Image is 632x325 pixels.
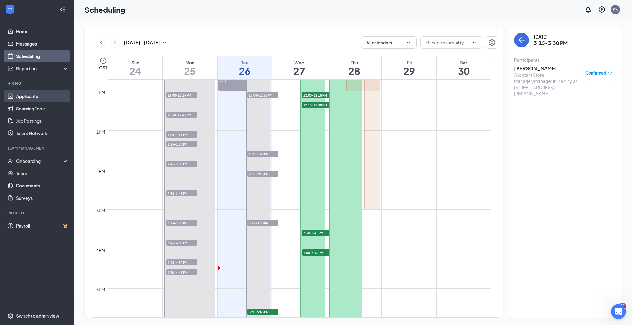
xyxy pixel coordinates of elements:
div: Thu [327,60,382,66]
div: Reporting [16,65,69,72]
h1: 26 [218,66,272,76]
a: Applicants [16,90,69,102]
div: Wed [272,60,327,66]
div: 30 [619,303,626,308]
h1: 30 [437,66,491,76]
div: Payroll [7,210,68,216]
div: 5pm [95,286,106,293]
span: 3:15-3:30 PM [247,220,278,226]
a: Documents [16,179,69,192]
a: PayrollCrown [16,220,69,232]
div: 12pm [93,89,106,96]
a: August 25, 2025 [163,56,217,79]
a: August 26, 2025 [218,56,272,79]
h1: 28 [327,66,382,76]
div: Participants [514,57,615,63]
a: Talent Network [16,127,69,139]
span: 1:15-1:30 PM [166,141,197,147]
a: August 30, 2025 [437,56,491,79]
span: down [608,72,612,76]
span: 4:15-4:30 PM [166,259,197,265]
span: 4:00-4:15 PM [302,249,333,256]
span: 1:00-1:15 PM [166,131,197,138]
span: 5:30-5:45 PM [247,309,278,315]
span: CST [99,64,107,71]
span: 4:30-4:45 PM [166,269,197,275]
span: 2:30-2:45 PM [166,190,197,196]
span: Confirmed [585,70,606,76]
button: ChevronLeft [97,38,106,47]
div: Tue [218,60,272,66]
a: August 27, 2025 [272,56,327,79]
a: August 24, 2025 [108,56,162,79]
span: 12:00-12:15 PM [247,92,278,98]
span: 12:30-12:45 PM [166,112,197,118]
svg: ChevronLeft [98,39,104,46]
div: Team Management [7,146,68,151]
svg: WorkstreamLogo [7,6,13,12]
button: All calendarsChevronDown [361,36,417,49]
a: Home [16,25,69,38]
svg: Notifications [584,6,592,13]
span: 1:30-1:45 PM [247,151,278,157]
h1: Scheduling [85,4,125,15]
h1: 24 [108,66,162,76]
div: [DATE] [534,34,568,40]
div: Onboarding [16,158,64,164]
h3: 3:15-3:30 PM [534,40,568,47]
svg: ChevronRight [112,39,118,46]
svg: Collapse [60,6,66,13]
div: 3pm [95,207,106,214]
div: 1pm [95,128,106,135]
div: 2pm [95,168,106,175]
iframe: Intercom live chat [611,304,626,319]
svg: User [220,79,223,83]
div: Hiring [7,81,68,86]
svg: ChevronDown [472,40,477,45]
a: Team [16,167,69,179]
a: August 28, 2025 [327,56,382,79]
svg: SmallChevronDown [161,39,168,46]
svg: ArrowLeft [518,36,525,44]
a: August 29, 2025 [382,56,436,79]
a: Job Postings [16,115,69,127]
span: 1:45-2:00 PM [166,161,197,167]
span: 3:30-3:45 PM [302,230,333,236]
span: 3:45-4:00 PM [166,240,197,246]
a: Messages [16,38,69,50]
div: Switch to admin view [16,313,59,319]
svg: UserCheck [7,158,14,164]
h1: 25 [163,66,217,76]
span: 2:00-2:15 PM [247,171,278,177]
span: 3:15-3:30 PM [166,220,197,226]
span: 12:00-12:15 PM [302,92,333,98]
button: ChevronRight [111,38,120,47]
button: back-button [514,33,529,47]
span: 12:00-12:15 PM [166,92,197,98]
div: Sat [437,60,491,66]
a: Scheduling [16,50,69,62]
div: Assistant Store Manager/Manager in Training at [STREET_ADDRESS][PERSON_NAME] [514,72,579,97]
svg: QuestionInfo [598,6,605,13]
svg: Settings [7,313,14,319]
span: 12:15-12:30 PM [302,102,333,108]
svg: Analysis [7,65,14,72]
h1: 29 [382,66,436,76]
svg: ChevronDown [405,39,411,46]
div: Mon [163,60,217,66]
div: 4pm [95,247,106,253]
svg: Clock [99,57,107,64]
h1: 27 [272,66,327,76]
a: Sourcing Tools [16,102,69,115]
a: Surveys [16,192,69,204]
svg: Settings [488,39,496,46]
h3: [PERSON_NAME] [514,65,579,72]
div: KK [613,7,618,12]
input: Manage availability [426,39,469,46]
h3: [DATE] - [DATE] [124,39,161,46]
div: Sun [108,60,162,66]
div: Fri [382,60,436,66]
span: 1 [224,79,226,83]
button: Settings [486,36,498,49]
